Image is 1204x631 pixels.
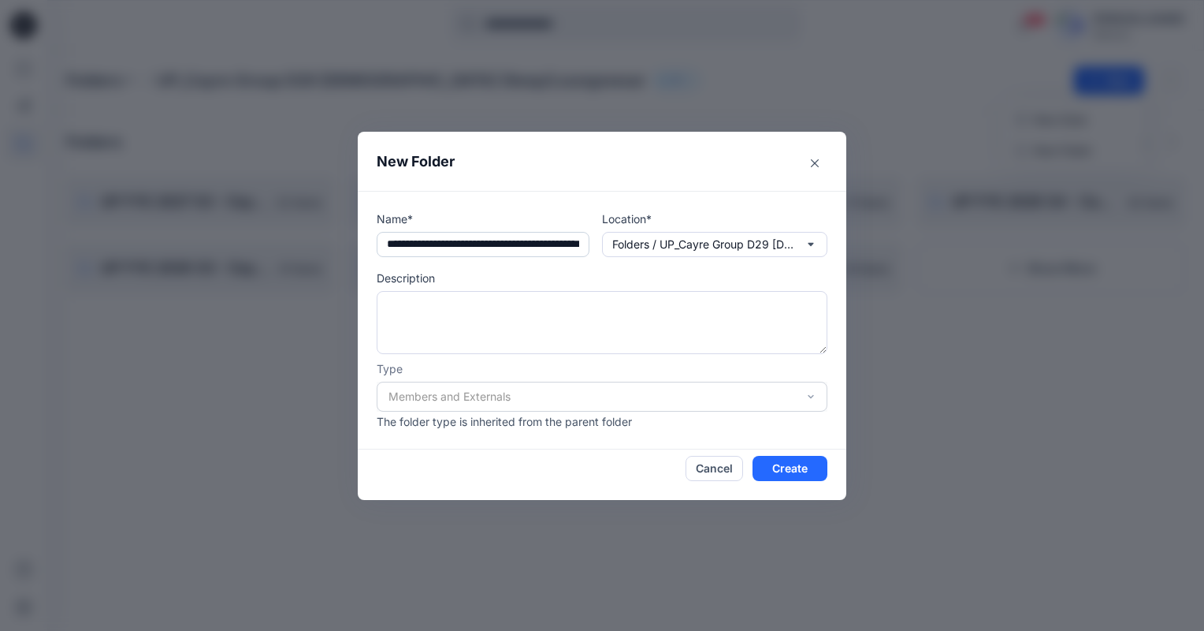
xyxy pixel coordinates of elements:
p: Name* [377,211,589,227]
p: The folder type is inherited from the parent folder [377,413,827,430]
p: Location* [602,211,827,227]
p: Type [377,360,827,377]
p: Folders / UP_Cayre Group D29 [DEMOGRAPHIC_DATA] Sleep/Loungewear [612,236,793,253]
button: Folders / UP_Cayre Group D29 [DEMOGRAPHIC_DATA] Sleep/Loungewear [602,232,827,257]
header: New Folder [358,132,846,191]
button: Create [752,456,827,481]
button: Cancel [686,456,743,481]
p: Description [377,270,827,286]
button: Close [802,151,827,176]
